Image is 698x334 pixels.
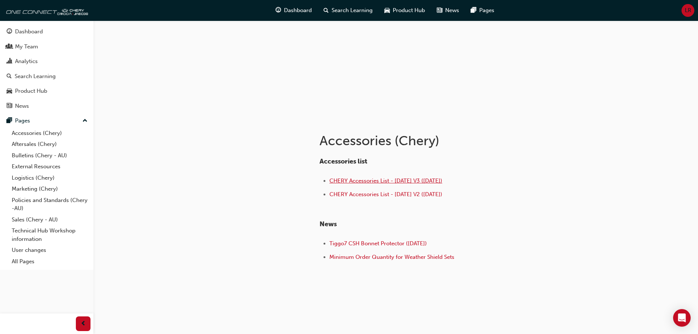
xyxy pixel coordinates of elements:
[393,6,425,15] span: Product Hub
[3,40,91,54] a: My Team
[324,6,329,15] span: search-icon
[7,58,12,65] span: chart-icon
[3,55,91,68] a: Analytics
[384,6,390,15] span: car-icon
[9,139,91,150] a: Aftersales (Chery)
[9,245,91,256] a: User changes
[284,6,312,15] span: Dashboard
[332,6,373,15] span: Search Learning
[3,84,91,98] a: Product Hub
[685,6,691,15] span: LR
[7,44,12,50] span: people-icon
[7,118,12,124] span: pages-icon
[9,183,91,195] a: Marketing (Chery)
[471,6,476,15] span: pages-icon
[465,3,500,18] a: pages-iconPages
[82,116,88,126] span: up-icon
[9,150,91,161] a: Bulletins (Chery - AU)
[15,57,38,66] div: Analytics
[7,73,12,80] span: search-icon
[320,157,367,165] span: Accessories list
[15,117,30,125] div: Pages
[3,114,91,128] button: Pages
[3,23,91,114] button: DashboardMy TeamAnalyticsSearch LearningProduct HubNews
[3,25,91,38] a: Dashboard
[479,6,494,15] span: Pages
[15,87,47,95] div: Product Hub
[15,102,29,110] div: News
[329,254,454,260] a: Minimum Order Quantity for Weather Shield Sets
[318,3,378,18] a: search-iconSearch Learning
[7,88,12,95] span: car-icon
[9,214,91,225] a: Sales (Chery - AU)
[682,4,694,17] button: LR
[437,6,442,15] span: news-icon
[7,103,12,110] span: news-icon
[9,256,91,267] a: All Pages
[320,133,560,149] h1: Accessories (Chery)
[329,191,442,198] a: CHERY Accessories List - [DATE] V2 ([DATE])
[445,6,459,15] span: News
[9,225,91,245] a: Technical Hub Workshop information
[15,43,38,51] div: My Team
[9,172,91,184] a: Logistics (Chery)
[270,3,318,18] a: guage-iconDashboard
[15,27,43,36] div: Dashboard
[276,6,281,15] span: guage-icon
[7,29,12,35] span: guage-icon
[431,3,465,18] a: news-iconNews
[9,128,91,139] a: Accessories (Chery)
[378,3,431,18] a: car-iconProduct Hub
[320,220,337,228] span: News
[9,195,91,214] a: Policies and Standards (Chery -AU)
[3,70,91,83] a: Search Learning
[3,99,91,113] a: News
[81,319,86,329] span: prev-icon
[329,240,427,247] a: Tiggo7 CSH Bonnet Protector ([DATE])
[15,72,56,81] div: Search Learning
[329,177,442,184] a: CHERY Accessories List - [DATE] V3 ([DATE])
[9,161,91,172] a: External Resources
[673,309,691,327] div: Open Intercom Messenger
[4,3,88,18] img: oneconnect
